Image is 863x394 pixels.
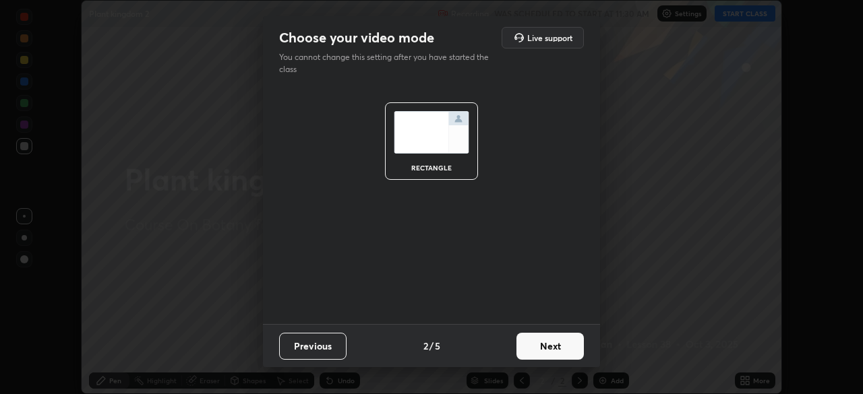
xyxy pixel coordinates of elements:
[429,339,434,353] h4: /
[279,51,498,75] p: You cannot change this setting after you have started the class
[516,333,584,360] button: Next
[394,111,469,154] img: normalScreenIcon.ae25ed63.svg
[435,339,440,353] h4: 5
[279,333,347,360] button: Previous
[527,34,572,42] h5: Live support
[423,339,428,353] h4: 2
[279,29,434,46] h2: Choose your video mode
[405,164,458,171] div: rectangle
